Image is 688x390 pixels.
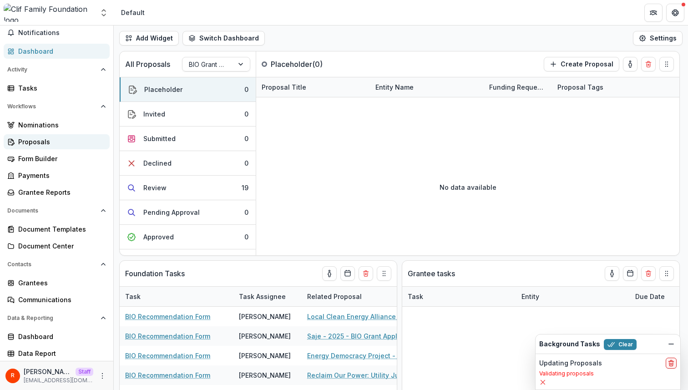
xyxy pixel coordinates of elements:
button: Drag [659,266,674,281]
span: Workflows [7,103,97,110]
a: Energy Democracy Project - 2025 - BIO Grant Application [307,351,410,360]
a: Nominations [4,117,110,132]
button: Dismiss [666,339,677,349]
button: Get Help [666,4,684,22]
div: Raj [11,373,15,379]
button: Review19 [120,176,256,200]
a: BIO Recommendation Form [125,331,210,341]
div: Grantee Reports [18,187,102,197]
a: Dashboard [4,329,110,344]
p: [EMAIL_ADDRESS][DOMAIN_NAME] [24,376,93,385]
button: Settings [633,31,683,46]
div: [PERSON_NAME] [239,331,291,341]
a: Document Templates [4,222,110,237]
div: Data Report [18,349,102,358]
button: Clear [604,339,637,350]
button: Delete card [641,266,656,281]
button: Approved0 [120,225,256,249]
button: Switch Dashboard [182,31,265,46]
div: Task Assignee [233,292,291,301]
div: Approved [143,232,174,242]
button: toggle-assigned-to-me [623,57,637,71]
p: Foundation Tasks [125,268,185,279]
div: Document Center [18,241,102,251]
button: Create Proposal [544,57,619,71]
span: Documents [7,208,97,214]
span: Activity [7,66,97,73]
div: [PERSON_NAME] [239,351,291,360]
p: Staff [76,368,93,376]
div: Proposal Tags [552,77,666,97]
div: Placeholder [144,85,182,94]
div: Task [120,287,233,306]
a: Dashboard [4,44,110,59]
div: Related Proposal [302,292,367,301]
a: Document Center [4,238,110,253]
div: 0 [244,109,248,119]
button: Delete card [359,266,373,281]
div: Entity Name [370,77,484,97]
div: 0 [244,85,248,94]
div: Entity [516,287,630,306]
button: More [97,370,108,381]
h2: Background Tasks [539,340,600,348]
div: 0 [244,208,248,217]
div: Task Assignee [233,287,302,306]
div: Nominations [18,120,102,130]
div: Default [121,8,145,17]
div: Communications [18,295,102,304]
div: Funding Requested [484,77,552,97]
div: Dashboard [18,46,102,56]
div: Task [402,287,516,306]
div: Due Date [630,292,670,301]
div: Proposal Title [256,77,370,97]
button: Open Data & Reporting [4,311,110,325]
div: Proposal Tags [552,82,609,92]
div: [PERSON_NAME] [239,370,291,380]
a: Communications [4,292,110,307]
a: Saje - 2025 - BIO Grant Application [307,331,410,341]
a: BIO Recommendation Form [125,351,210,360]
div: Task [120,292,146,301]
button: Open Contacts [4,257,110,272]
a: Form Builder [4,151,110,166]
p: Placeholder ( 0 ) [271,59,339,70]
div: Entity [516,292,545,301]
div: Proposal Title [256,82,312,92]
a: BIO Recommendation Form [125,370,210,380]
a: Payments [4,168,110,183]
div: 0 [244,232,248,242]
button: Drag [659,57,674,71]
a: Tasks [4,81,110,96]
div: Dashboard [18,332,102,341]
button: Open Activity [4,62,110,77]
button: toggle-assigned-to-me [322,266,337,281]
button: Add Widget [119,31,179,46]
div: Grantees [18,278,102,288]
a: Local Clean Energy Alliance - 2025 - BIO Grant Application [307,312,410,321]
nav: breadcrumb [117,6,148,19]
div: Submitted [143,134,176,143]
button: Drag [377,266,391,281]
p: All Proposals [125,59,170,70]
a: BIO Recommendation Form [125,312,210,321]
div: Pending Approval [143,208,200,217]
button: Invited0 [120,102,256,127]
div: Review [143,183,167,192]
button: Notifications [4,25,110,40]
div: Declined [143,158,172,168]
span: Notifications [18,29,106,37]
button: delete [666,358,677,369]
div: Proposals [18,137,102,147]
h2: Updating Proposals [539,360,602,367]
button: Placeholder0 [120,77,256,102]
div: Entity Name [370,82,419,92]
div: 0 [244,134,248,143]
a: Grantee Reports [4,185,110,200]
